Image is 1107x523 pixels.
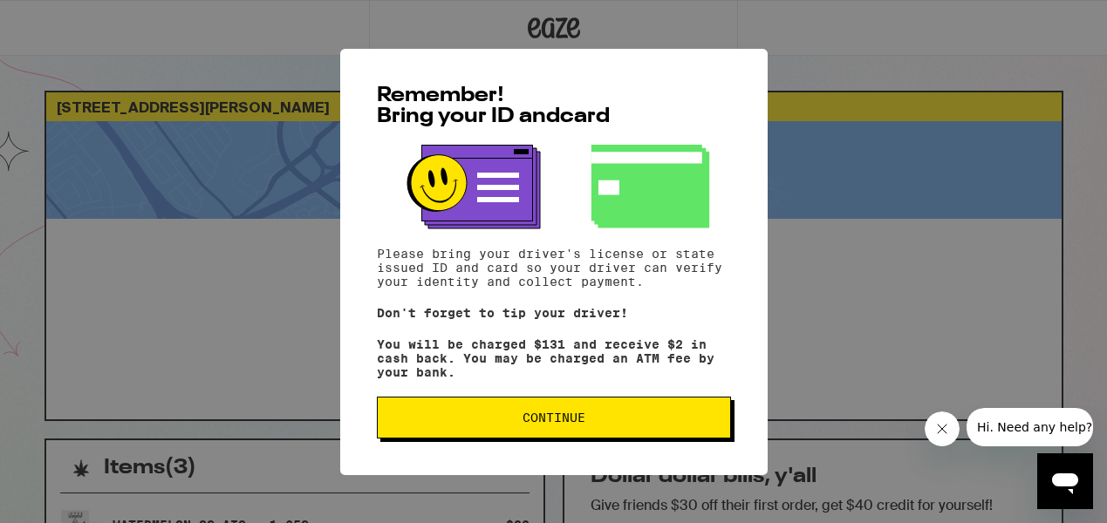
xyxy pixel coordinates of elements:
[377,306,731,320] p: Don't forget to tip your driver!
[377,397,731,438] button: Continue
[377,85,610,127] span: Remember! Bring your ID and card
[925,411,960,446] iframe: Close message
[377,337,731,379] p: You will be charged $131 and receive $2 in cash back. You may be charged an ATM fee by your bank.
[1037,453,1093,509] iframe: Button to launch messaging window
[377,247,731,289] p: Please bring your driver's license or state issued ID and card so your driver can verify your ide...
[523,411,585,424] span: Continue
[967,408,1093,446] iframe: Message from company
